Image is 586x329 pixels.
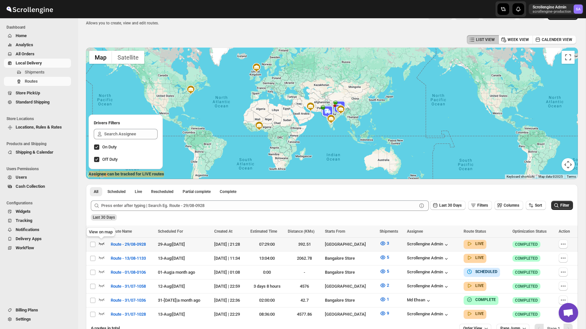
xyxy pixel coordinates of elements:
[158,284,185,289] span: 12-Aug | [DATE]
[4,148,71,157] button: Shipping & Calendar
[102,157,118,162] span: Off Duty
[407,255,450,262] button: Scrollengine Admin
[4,49,71,59] button: All Orders
[94,189,98,194] span: All
[387,269,389,274] span: 5
[288,229,314,234] span: Distance (KMs)
[4,173,71,182] button: Users
[214,297,246,304] div: [DATE] | 22:36
[111,283,146,290] span: Route - 31/07-1058
[250,311,284,318] div: 08:36:00
[466,240,484,247] button: LIVE
[107,281,150,292] button: Route - 31/07-1058
[4,31,71,40] button: Home
[387,241,389,246] span: 3
[4,77,71,86] button: Routes
[214,283,246,290] div: [DATE] | 22:59
[16,90,40,95] span: Store PickUp
[250,241,284,248] div: 07:29:00
[407,311,450,318] button: Scrollengine Admin
[551,201,573,210] button: Filter
[535,203,542,208] span: Sort
[515,298,538,303] span: COMPLETED
[466,310,484,317] button: LIVE
[376,252,393,263] button: 5
[90,187,102,196] button: All routes
[250,255,284,262] div: 13:04:00
[325,269,376,276] div: Bangalore Store
[325,241,376,248] div: [GEOGRAPHIC_DATA]
[16,184,45,189] span: Cash Collection
[567,175,576,178] a: Terms (opens in new tab)
[4,123,71,132] button: Locations, Rules & Rates
[214,255,246,262] div: [DATE] | 11:34
[4,207,71,216] button: Widgets
[507,174,535,179] button: Keyboard shortcuts
[112,51,144,64] button: Show satellite imagery
[475,297,496,302] b: COMPLETE
[515,312,538,317] span: COMPLETED
[477,203,488,208] span: Filters
[512,229,547,234] span: Optimization Status
[250,297,284,304] div: 02:00:00
[250,269,284,276] div: 0:00
[288,269,321,276] div: -
[288,241,321,248] div: 392.51
[4,216,71,225] button: Tracking
[407,283,450,290] button: Scrollengine Admin
[7,25,74,30] span: Dashboard
[560,203,569,208] span: Filter
[214,311,246,318] div: [DATE] | 22:29
[16,125,62,130] span: Locations, Rules & Rates
[476,37,495,42] span: LIST VIEW
[4,225,71,234] button: Notifications
[533,35,576,44] button: CALENDER VIEW
[407,229,423,234] span: Assignee
[5,1,54,17] img: ScrollEngine
[107,309,150,320] button: Route - 31/07-1028
[107,267,150,278] button: Route - 01/08-0106
[529,4,583,14] button: User menu
[515,242,538,247] span: COMPLETED
[576,7,581,11] text: SA
[16,150,53,155] span: Shipping & Calendar
[562,51,575,64] button: Toggle fullscreen view
[515,270,538,275] span: COMPLETED
[16,175,27,180] span: Users
[526,201,546,210] button: Sort
[214,229,232,234] span: Created At
[7,141,74,146] span: Products and Shipping
[16,61,42,65] span: Local Delivery
[4,243,71,253] button: WorkFlow
[407,297,432,304] button: Md Ehsan
[16,227,39,232] span: Notifications
[407,241,450,248] button: Scrollengine Admin
[288,311,321,318] div: 4577.86
[111,255,146,262] span: Route - 13/08-1133
[4,68,71,77] button: Shipments
[4,182,71,191] button: Cash Collection
[475,255,484,260] b: LIVE
[387,297,389,302] span: 1
[111,269,146,276] span: Route - 01/08-0106
[102,144,117,149] span: On Duty
[214,241,246,248] div: [DATE] | 21:28
[107,189,126,194] span: Scheduled
[533,10,571,14] p: scrollengine-production
[16,51,35,56] span: All Orders
[250,229,277,234] span: Estimated Time
[380,229,398,234] span: Shipments
[475,241,484,246] b: LIVE
[288,283,321,290] div: 4576
[466,296,496,303] button: COMPLETE
[214,269,246,276] div: [DATE] | 01:08
[89,171,164,177] label: Assignee can be tracked for LIVE routes
[325,229,345,234] span: Starts From
[538,175,563,178] span: Map data ©2025
[325,283,376,290] div: [GEOGRAPHIC_DATA]
[475,283,484,288] b: LIVE
[250,283,284,290] div: 3 days 8 hours
[466,282,484,289] button: LIVE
